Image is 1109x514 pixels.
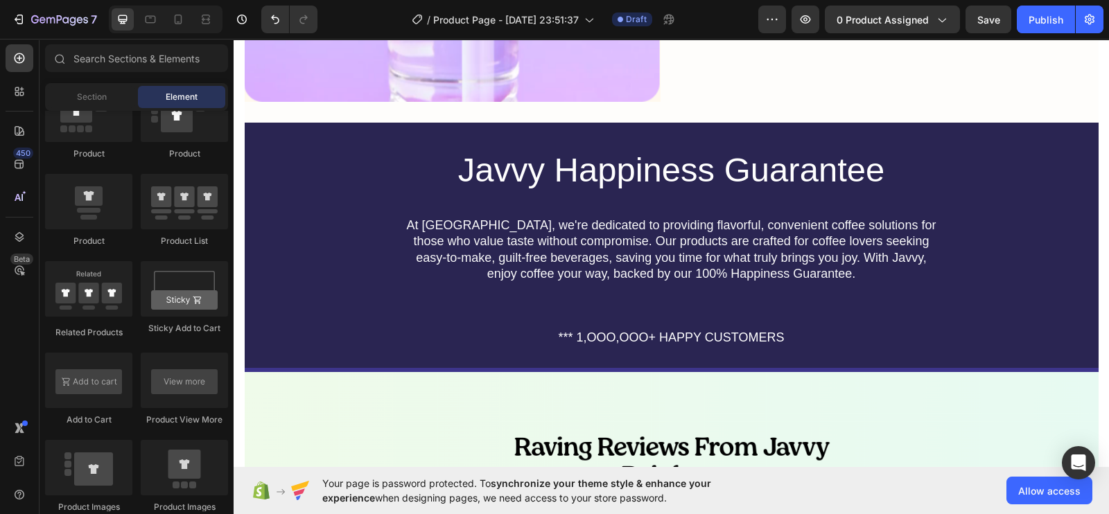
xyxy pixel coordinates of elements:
button: Save [966,6,1011,33]
div: Product [45,235,132,247]
div: Product [141,148,228,160]
div: Product Images [45,501,132,513]
input: Search Sections & Elements [45,44,228,72]
div: Product Images [141,501,228,513]
div: Sticky Add to Cart [141,322,228,335]
span: Element [166,91,198,103]
div: Related Products [45,326,132,339]
p: 7 [91,11,97,28]
span: / [427,12,430,27]
div: Product [45,148,132,160]
div: 450 [13,148,33,159]
span: 0 product assigned [837,12,929,27]
span: Allow access [1018,484,1081,498]
div: Add to Cart [45,414,132,426]
span: Draft [626,13,647,26]
div: Publish [1029,12,1063,27]
div: Open Intercom Messenger [1062,446,1095,479]
div: Beta [10,254,33,265]
iframe: Design area [234,39,1109,467]
button: Allow access [1006,477,1092,504]
span: Section [77,91,107,103]
span: Product Page - [DATE] 23:51:37 [433,12,579,27]
div: Product List [141,235,228,247]
div: Product View More [141,414,228,426]
button: Publish [1017,6,1075,33]
button: 0 product assigned [825,6,960,33]
div: Undo/Redo [261,6,317,33]
span: Save [977,14,1000,26]
button: 7 [6,6,103,33]
span: Your page is password protected. To when designing pages, we need access to your store password. [322,476,765,505]
span: synchronize your theme style & enhance your experience [322,477,711,504]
